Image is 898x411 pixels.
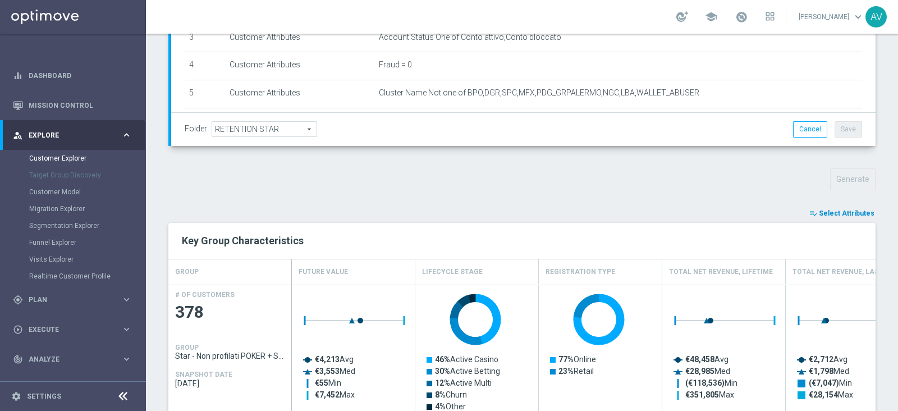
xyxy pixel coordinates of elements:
[185,124,207,134] label: Folder
[558,367,574,376] tspan: 23%
[29,272,117,281] a: Realtime Customer Profile
[12,325,132,334] button: play_circle_outline Execute keyboard_arrow_right
[315,355,354,364] text: Avg
[13,295,121,305] div: Plan
[29,167,145,184] div: Target Group Discovery
[435,402,446,411] tspan: 4%
[29,234,145,251] div: Funnel Explorer
[558,355,596,364] text: Online
[435,378,492,387] text: Active Multi
[793,121,827,137] button: Cancel
[705,11,717,23] span: school
[185,108,225,136] td: 6
[29,296,121,303] span: Plan
[819,209,874,217] span: Select Attributes
[29,251,145,268] div: Visits Explorer
[29,217,145,234] div: Segmentation Explorer
[835,121,862,137] button: Save
[809,378,839,388] tspan: (€7,047)
[182,234,862,248] h2: Key Group Characteristics
[121,354,132,364] i: keyboard_arrow_right
[12,355,132,364] button: track_changes Analyze keyboard_arrow_right
[558,355,574,364] tspan: 77%
[13,295,23,305] i: gps_fixed
[175,351,285,360] span: Star - Non profilati POKER + SKILL PROMO MS1 1M (3m)
[29,90,132,120] a: Mission Control
[685,355,714,364] tspan: €48,458
[422,262,483,282] h4: Lifecycle Stage
[29,255,117,264] a: Visits Explorer
[121,324,132,335] i: keyboard_arrow_right
[175,291,235,299] h4: # OF CUSTOMERS
[315,390,355,399] text: Max
[175,371,232,378] h4: SNAPSHOT DATE
[185,80,225,108] td: 5
[315,378,328,387] tspan: €55
[225,108,374,136] td: Customer Attributes
[29,200,145,217] div: Migration Explorer
[121,130,132,140] i: keyboard_arrow_right
[225,80,374,108] td: Customer Attributes
[29,154,117,163] a: Customer Explorer
[435,367,450,376] tspan: 30%
[13,90,132,120] div: Mission Control
[29,356,121,363] span: Analyze
[685,378,737,388] text: Min
[798,8,865,25] a: [PERSON_NAME]keyboard_arrow_down
[546,262,615,282] h4: Registration Type
[12,295,132,304] button: gps_fixed Plan keyboard_arrow_right
[13,354,23,364] i: track_changes
[830,168,876,190] button: Generate
[11,391,21,401] i: settings
[435,367,500,376] text: Active Betting
[808,207,876,220] button: playlist_add_check Select Attributes
[29,150,145,167] div: Customer Explorer
[809,378,852,388] text: Min
[809,355,847,364] text: Avg
[685,390,734,399] text: Max
[13,325,23,335] i: play_circle_outline
[299,262,348,282] h4: Future Value
[379,60,412,70] span: Fraud = 0
[29,204,117,213] a: Migration Explorer
[13,130,121,140] div: Explore
[13,354,121,364] div: Analyze
[685,367,714,376] tspan: €28,985
[669,262,773,282] h4: Total Net Revenue, Lifetime
[175,344,199,351] h4: GROUP
[852,11,864,23] span: keyboard_arrow_down
[29,61,132,90] a: Dashboard
[29,188,117,197] a: Customer Model
[435,390,446,399] tspan: 8%
[185,24,225,52] td: 3
[435,355,498,364] text: Active Casino
[29,221,117,230] a: Segmentation Explorer
[29,184,145,200] div: Customer Model
[809,355,833,364] tspan: €2,712
[13,130,23,140] i: person_search
[379,88,699,98] span: Cluster Name Not one of BPO,DGR,SPC,MFX,PDG_GRPALERMO,NGC,LBA,WALLET_ABUSER
[865,6,887,28] div: AV
[435,402,466,411] text: Other
[225,24,374,52] td: Customer Attributes
[12,131,132,140] button: person_search Explore keyboard_arrow_right
[435,355,450,364] tspan: 46%
[315,367,355,376] text: Med
[558,367,594,376] text: Retail
[29,238,117,247] a: Funnel Explorer
[12,71,132,80] button: equalizer Dashboard
[315,355,340,364] tspan: €4,213
[175,262,199,282] h4: GROUP
[315,390,340,399] tspan: €7,452
[685,355,729,364] text: Avg
[379,33,561,42] span: Account Status One of Conto attivo,Conto bloccato
[185,52,225,80] td: 4
[685,390,719,399] tspan: €351,805
[12,101,132,110] div: Mission Control
[121,294,132,305] i: keyboard_arrow_right
[29,268,145,285] div: Realtime Customer Profile
[29,326,121,333] span: Execute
